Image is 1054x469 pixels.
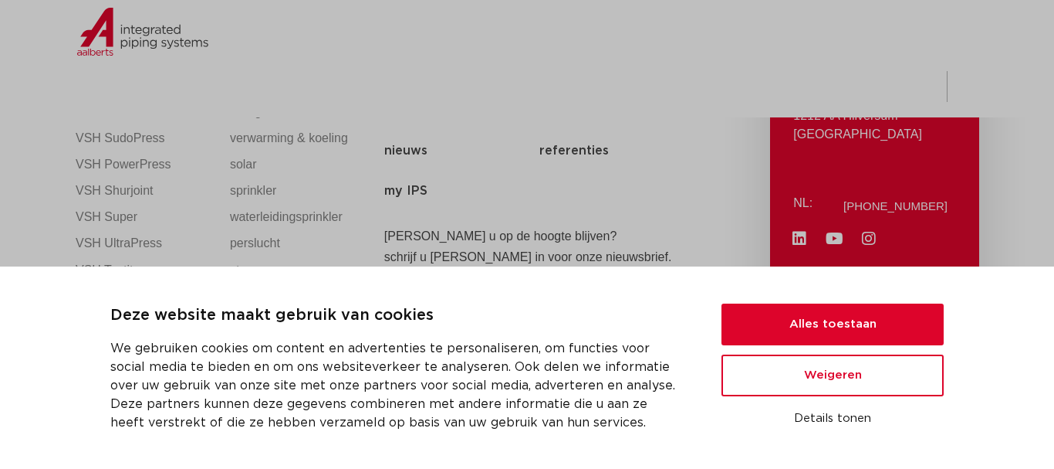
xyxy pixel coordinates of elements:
[843,200,948,212] a: [PHONE_NUMBER]
[76,204,215,230] a: VSH Super
[230,178,369,204] a: sprinkler
[230,257,369,284] a: stoom
[384,131,539,171] a: nieuws
[230,230,369,257] a: perslucht
[76,151,215,178] a: VSH PowerPress
[508,30,717,47] span: NIEUW: myIPS is beschikbaar
[230,125,369,151] a: verwarming & koeling
[384,50,763,211] nav: Menu
[230,151,369,178] a: solar
[603,56,668,118] a: downloads
[910,56,925,118] div: my IPS
[410,56,460,118] a: markten
[317,56,380,118] a: producten
[230,204,369,230] a: waterleidingsprinkler
[899,33,938,45] span: sluiten
[110,304,684,327] p: Deze website maakt gebruik van cookies
[721,304,944,345] button: Alles toestaan
[76,178,215,204] a: VSH Shurjoint
[779,56,833,118] a: over ons
[539,131,694,171] a: referenties
[76,257,215,284] a: VSH Tectite
[767,33,826,45] span: meer info
[721,355,944,396] button: Weigeren
[721,406,944,432] button: Details tonen
[699,56,748,118] a: services
[491,56,572,118] a: toepassingen
[317,56,833,118] nav: Menu
[384,250,672,263] strong: schrijf u [PERSON_NAME] in voor onze nieuwsbrief.
[899,32,961,46] a: sluiten
[76,125,215,151] a: VSH SudoPress
[384,171,539,211] a: my IPS
[384,229,617,243] strong: [PERSON_NAME] u op de hoogte blijven?
[76,230,215,257] a: VSH UltraPress
[110,339,684,432] p: We gebruiken cookies om content en advertenties te personaliseren, om functies voor social media ...
[767,32,849,46] a: meer info
[793,194,818,212] p: NL:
